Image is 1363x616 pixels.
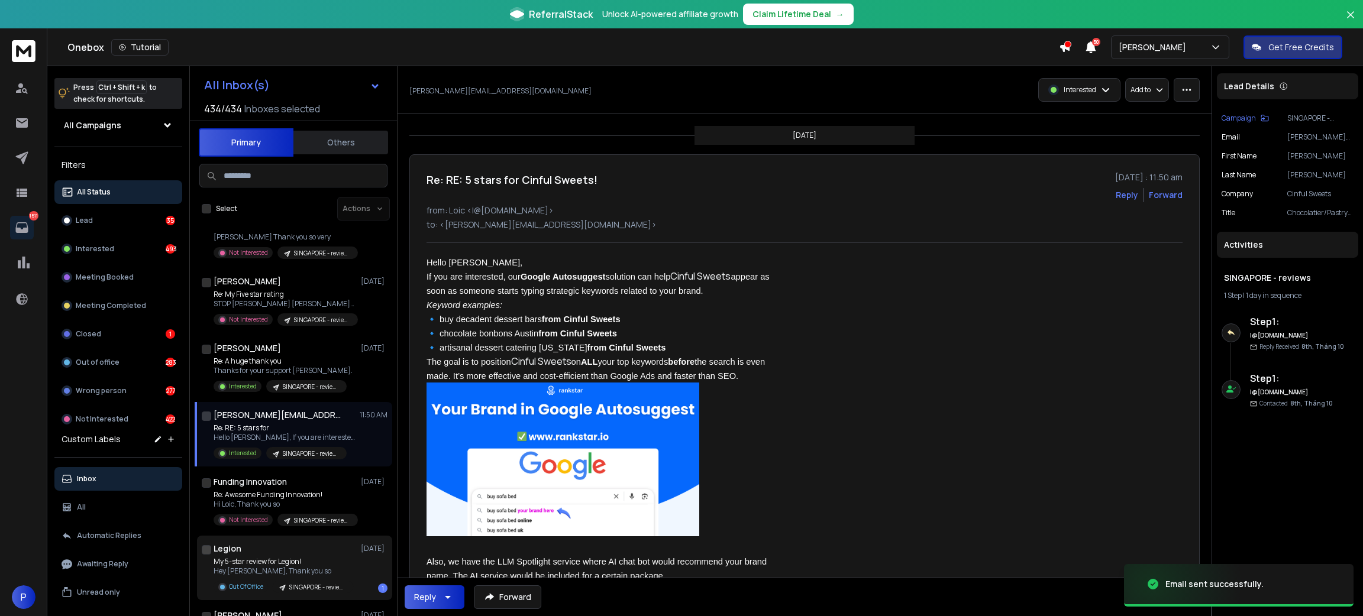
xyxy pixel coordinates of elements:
[76,273,134,282] p: Meeting Booked
[409,86,592,96] p: [PERSON_NAME][EMAIL_ADDRESS][DOMAIN_NAME]
[1250,371,1354,385] h6: Step 1 :
[538,329,617,338] span: from Cinful Sweets
[405,585,464,609] button: Reply
[12,585,35,609] button: P
[54,552,182,576] button: Awaiting Reply
[166,216,175,225] div: 35
[54,157,182,173] h3: Filters
[1217,232,1358,258] div: Activities
[1115,171,1183,183] p: [DATE] : 11:50 am
[1222,189,1253,199] p: Company
[1259,399,1333,408] p: Contacted
[361,477,387,487] p: [DATE]
[76,414,128,424] p: Not Interested
[54,114,182,137] button: All Campaigns
[283,382,340,391] p: SINGAPORE - reviews
[76,216,93,225] p: Lead
[542,315,621,324] span: from Cinful Sweets
[1224,290,1242,300] span: 1 Step
[76,386,127,395] p: Wrong person
[1343,7,1358,35] button: Close banner
[1224,80,1274,92] p: Lead Details
[54,265,182,289] button: Meeting Booked
[214,232,356,242] p: [PERSON_NAME] Thank you so very
[289,583,346,592] p: SINGAPORE - reviews
[77,559,128,569] p: Awaiting Reply
[67,39,1059,56] div: Onebox
[166,329,175,339] div: 1
[214,490,356,500] p: Re: Awesome Funding Innovation!
[214,342,281,354] h1: [PERSON_NAME]
[214,543,241,555] h1: Legion
[214,423,356,433] p: Re: RE: 5 stars for
[76,329,101,339] p: Closed
[76,244,114,254] p: Interested
[54,351,182,374] button: Out of office283
[204,79,270,91] h1: All Inbox(s)
[1165,578,1264,590] div: Email sent successfully.
[77,502,86,512] p: All
[229,582,263,591] p: Out Of Office
[427,171,597,188] h1: Re: RE: 5 stars for Cinful Sweets!
[1246,290,1301,300] span: 1 day in sequence
[474,585,541,609] button: Forward
[214,500,356,509] p: Hi Loic, Thank you so
[1250,331,1354,340] h6: l@[DOMAIN_NAME]
[195,73,390,97] button: All Inbox(s)
[204,102,242,116] span: 434 / 434
[743,4,854,25] button: Claim Lifetime Deal→
[1244,35,1342,59] button: Get Free Credits
[1287,132,1354,142] p: [PERSON_NAME][EMAIL_ADDRESS][DOMAIN_NAME]
[73,82,157,105] p: Press to check for shortcuts.
[54,467,182,491] button: Inbox
[1222,114,1269,123] button: Campaign
[427,205,1183,216] p: from: Loic <l@[DOMAIN_NAME]>
[427,258,522,267] span: Hello [PERSON_NAME],
[229,516,268,524] p: Not Interested
[1222,208,1235,218] p: Title
[166,358,175,367] div: 283
[1301,342,1344,351] span: 8th, Tháng 10
[1287,114,1354,123] p: SINGAPORE - reviews
[1268,41,1334,53] p: Get Free Credits
[1287,189,1354,199] p: Cinful Sweets
[77,531,141,540] p: Automatic Replies
[229,315,268,324] p: Not Interested
[214,290,356,299] p: Re: My Five star rating
[1064,85,1096,95] p: Interested
[111,39,169,56] button: Tutorial
[54,209,182,232] button: Lead35
[229,248,268,257] p: Not Interested
[294,516,351,525] p: SINGAPORE - reviews
[581,357,598,367] span: ALL
[214,433,356,442] p: Hello [PERSON_NAME], If you are interested,
[54,495,182,519] button: All
[529,7,593,21] span: ReferralStack
[54,407,182,431] button: Not Interested422
[361,277,387,286] p: [DATE]
[214,356,353,366] p: Re: A huge thank you
[1119,41,1191,53] p: [PERSON_NAME]
[214,566,353,576] p: Hey [PERSON_NAME], Thank you so
[427,557,769,581] span: Also, we have the LLM Spotlight service where AI chat bot would recommend your brand name. The AI...
[361,343,387,353] p: [DATE]
[294,249,351,258] p: SINGAPORE - reviews
[29,211,38,221] p: 1511
[793,131,816,140] p: [DATE]
[1222,170,1256,180] p: Last Name
[77,588,120,597] p: Unread only
[605,272,670,281] span: solution can help
[244,102,320,116] h3: Inboxes selected
[521,272,606,281] span: Google Autosuggest
[427,315,542,324] span: 🔹 buy decadent dessert bars
[1259,342,1344,351] p: Reply Received
[1092,38,1100,46] span: 50
[54,379,182,403] button: Wrong person277
[64,119,121,131] h1: All Campaigns
[587,343,666,352] span: from Cinful Sweets
[427,329,538,338] span: 🔹 chocolate bonbons Austin
[294,316,351,325] p: SINGAPORE - reviews
[214,476,287,488] h1: Funding Innovation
